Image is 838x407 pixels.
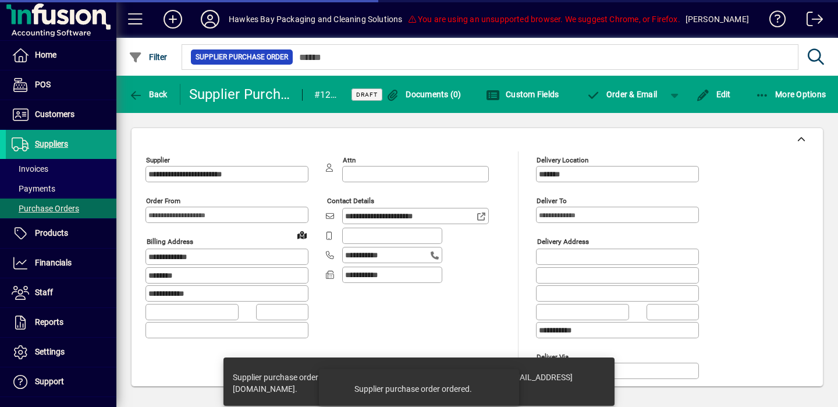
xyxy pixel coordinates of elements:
mat-label: Order from [146,197,180,205]
span: Home [35,50,56,59]
div: [PERSON_NAME] [686,10,749,29]
mat-label: Attn [343,156,356,164]
mat-label: Deliver To [537,197,567,205]
a: View on map [293,225,311,244]
span: Settings [35,347,65,356]
a: Products [6,219,116,248]
a: Invoices [6,159,116,179]
a: Customers [6,100,116,129]
a: Staff [6,278,116,307]
span: Staff [35,288,53,297]
span: Payments [12,184,55,193]
span: Suppliers [35,139,68,148]
span: Support [35,377,64,386]
span: Draft [356,91,378,98]
span: More Options [755,90,826,99]
span: Supplier Purchase Order [196,51,288,63]
span: Documents (0) [386,90,461,99]
a: Purchase Orders [6,199,116,218]
span: Products [35,228,68,238]
button: Profile [191,9,229,30]
a: Reports [6,308,116,337]
span: Purchase Orders [12,204,79,213]
a: Support [6,367,116,397]
div: Hawkes Bay Packaging and Cleaning Solutions [229,10,403,29]
span: Filter [129,52,168,62]
span: Back [129,90,168,99]
app-page-header-button: Back [116,84,180,105]
div: #12504 [314,86,337,104]
span: POS [35,80,51,89]
a: Payments [6,179,116,199]
a: Settings [6,338,116,367]
button: Back [126,84,171,105]
div: Supplier Purchase Order [189,85,290,104]
mat-label: Supplier [146,156,170,164]
a: POS [6,70,116,100]
button: Add [154,9,191,30]
button: Documents (0) [383,84,464,105]
div: Supplier purchase order ordered. [354,383,472,395]
span: Reports [35,317,63,327]
span: Order & Email [586,90,657,99]
button: More Options [752,84,829,105]
div: Supplier purchase order #12504 posted. Supplier purchase order emailed to [EMAIL_ADDRESS][DOMAIN_... [233,371,594,395]
span: Customers [35,109,74,119]
button: Edit [693,84,734,105]
span: Invoices [12,164,48,174]
a: Financials [6,249,116,278]
a: Home [6,41,116,70]
a: Logout [798,2,823,40]
span: Custom Fields [486,90,559,99]
a: Knowledge Base [761,2,786,40]
span: Financials [35,258,72,267]
mat-label: Delivery Location [537,156,588,164]
button: Filter [126,47,171,68]
button: Order & Email [580,84,663,105]
button: Custom Fields [483,84,562,105]
span: You are using an unsupported browser. We suggest Chrome, or Firefox. [407,15,680,24]
span: Edit [696,90,731,99]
